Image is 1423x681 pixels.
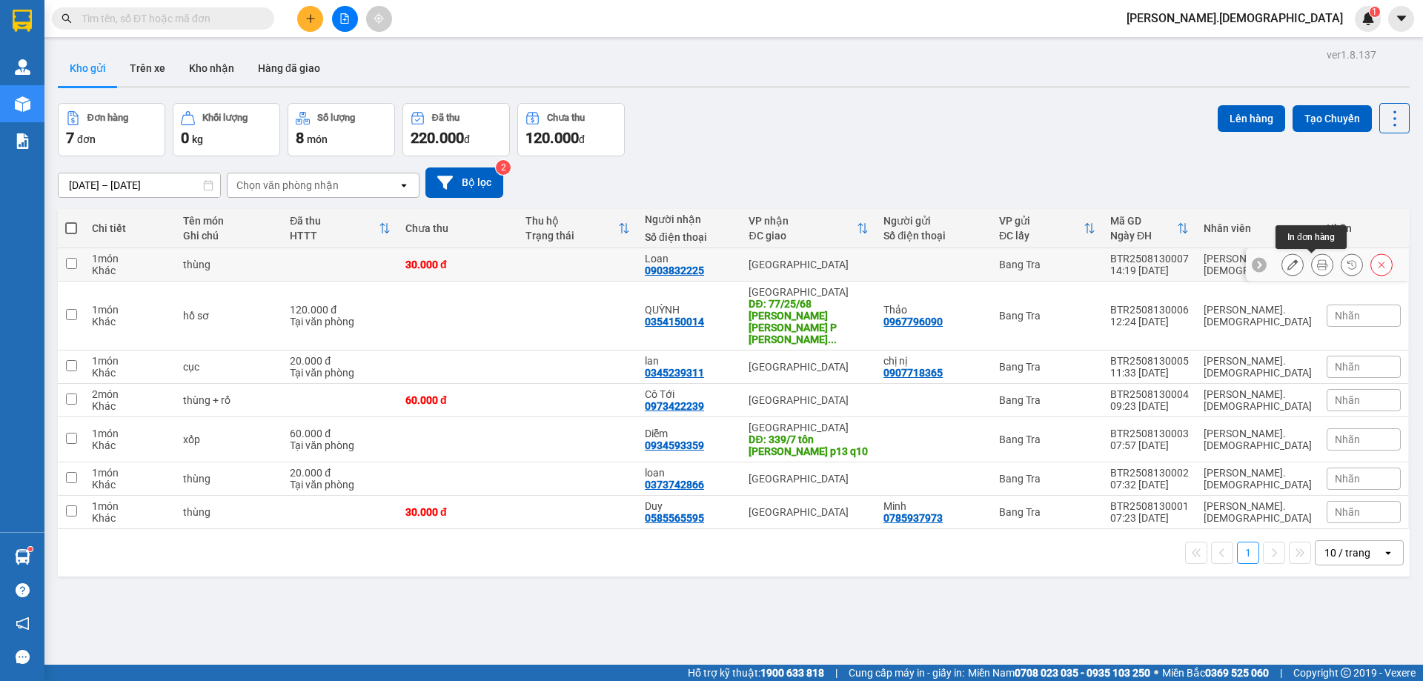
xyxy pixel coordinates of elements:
div: BTR2508130007 [1110,253,1189,265]
button: Khối lượng0kg [173,103,280,156]
div: Tại văn phòng [290,439,391,451]
div: BTR2508130002 [1110,467,1189,479]
div: [GEOGRAPHIC_DATA] [142,13,356,30]
span: aim [374,13,384,24]
span: đ [464,133,470,145]
div: 14:19 [DATE] [1110,265,1189,276]
div: Đã thu [290,215,379,227]
span: DĐ: [142,77,163,93]
span: [PERSON_NAME].[DEMOGRAPHIC_DATA] [1115,9,1355,27]
div: 1 món [92,428,168,439]
span: Nhãn [1335,473,1360,485]
div: Số điện thoại [883,230,984,242]
div: Mã GD [1110,215,1177,227]
svg: open [398,179,410,191]
div: ver 1.8.137 [1327,47,1376,63]
div: HTTT [290,230,379,242]
div: loan [645,467,734,479]
button: Đơn hàng7đơn [58,103,165,156]
div: Bang Tra [999,506,1095,518]
div: Bang Tra [999,433,1095,445]
button: plus [297,6,323,32]
div: Bang Tra [999,394,1095,406]
button: aim [366,6,392,32]
div: Bang Tra [999,361,1095,373]
div: Duy [645,500,734,512]
div: Khác [92,265,168,276]
div: 0345239311 [645,367,704,379]
div: [GEOGRAPHIC_DATA] [749,394,869,406]
div: uyen.bahai [1204,253,1312,276]
span: Nhận: [142,14,177,30]
div: DĐ: 339/7 tôn hiến thành p13 q10 [749,433,869,457]
button: Lên hàng [1218,105,1285,132]
div: QUỲNH [142,30,356,48]
span: copyright [1341,668,1351,678]
div: 30.000 đ [405,259,511,270]
div: 1 món [92,500,168,512]
div: [GEOGRAPHIC_DATA] [749,286,869,298]
div: lan [645,355,734,367]
span: 220.000 [411,129,464,147]
div: BTR2508130003 [1110,428,1189,439]
span: file-add [339,13,350,24]
div: 10 / trang [1324,545,1370,560]
div: Minh [883,500,984,512]
div: VP gửi [999,215,1084,227]
strong: 1900 633 818 [760,667,824,679]
span: Miền Bắc [1162,665,1269,681]
div: Chưa thu [405,222,511,234]
div: Tại văn phòng [290,367,391,379]
div: 1 món [92,253,168,265]
div: 0785937973 [883,512,943,524]
div: Chọn văn phòng nhận [236,178,339,193]
div: 120.000 đ [290,304,391,316]
span: 120.000 [525,129,579,147]
div: 0585565595 [645,512,704,524]
button: Hàng đã giao [246,50,332,86]
div: Khác [92,400,168,412]
img: warehouse-icon [15,96,30,112]
span: question-circle [16,583,30,597]
div: DĐ: 77/25/68 Phạm Đăng Giảng P Bình Hưng Hòa Bình Tân [749,298,869,345]
span: 1 [1372,7,1377,17]
span: 8 [296,129,304,147]
div: Tại văn phòng [290,479,391,491]
button: Chưa thu120.000đ [517,103,625,156]
span: search [62,13,72,24]
span: kg [192,133,203,145]
span: Nhãn [1335,361,1360,373]
input: Tìm tên, số ĐT hoặc mã đơn [82,10,256,27]
div: uyen.bahai [1204,428,1312,451]
div: 0907718365 [883,367,943,379]
div: Ghi chú [183,230,275,242]
span: 0 [181,129,189,147]
div: [GEOGRAPHIC_DATA] [749,422,869,433]
sup: 1 [1370,7,1380,17]
div: Đơn hàng [87,113,128,123]
button: caret-down [1388,6,1414,32]
div: Người nhận [645,213,734,225]
div: 30.000 đ [405,506,511,518]
div: Chưa thu [547,113,585,123]
button: Bộ lọc [425,167,503,198]
div: Khác [92,512,168,524]
img: warehouse-icon [15,549,30,565]
div: Bang Tra [13,13,131,30]
th: Toggle SortBy [992,209,1103,248]
div: [GEOGRAPHIC_DATA] [749,473,869,485]
div: 60.000 đ [405,394,511,406]
div: Khác [92,316,168,328]
div: uyen.bahai [1204,355,1312,379]
div: 60.000 đ [290,428,391,439]
div: Nhân viên [1204,222,1312,234]
div: Ngày ĐH [1110,230,1177,242]
div: Tên món [183,215,275,227]
button: Trên xe [118,50,177,86]
div: QUỲNH [645,304,734,316]
div: [GEOGRAPHIC_DATA] [749,506,869,518]
span: 7 [66,129,74,147]
span: món [307,133,328,145]
div: chị nị [883,355,984,367]
span: | [1280,665,1282,681]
